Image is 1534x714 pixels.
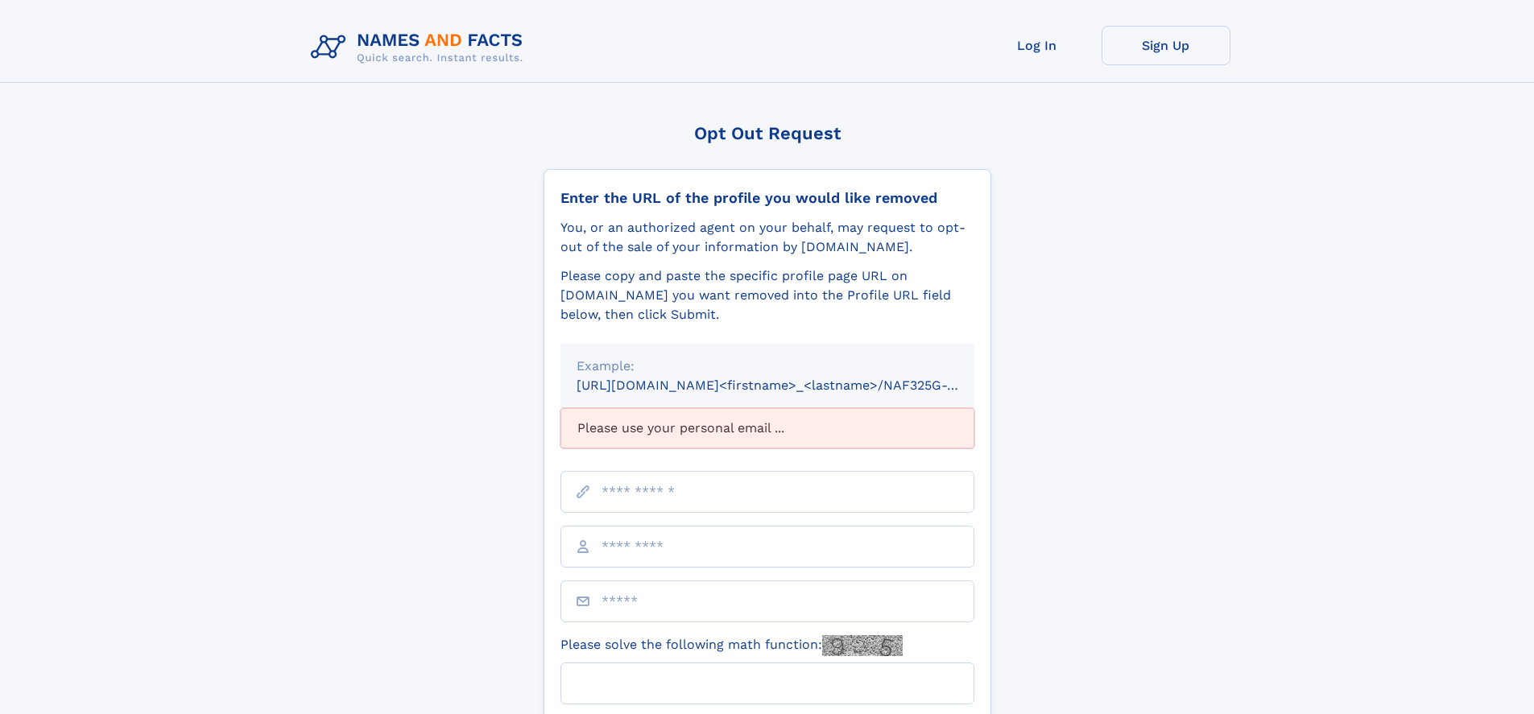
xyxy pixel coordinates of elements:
label: Please solve the following math function: [560,635,903,656]
div: Please use your personal email ... [560,408,974,448]
small: [URL][DOMAIN_NAME]<firstname>_<lastname>/NAF325G-xxxxxxxx [577,378,1005,393]
div: Enter the URL of the profile you would like removed [560,189,974,207]
img: Logo Names and Facts [304,26,536,69]
div: You, or an authorized agent on your behalf, may request to opt-out of the sale of your informatio... [560,218,974,257]
a: Log In [973,26,1102,65]
div: Example: [577,357,958,376]
div: Opt Out Request [544,123,991,143]
a: Sign Up [1102,26,1230,65]
div: Please copy and paste the specific profile page URL on [DOMAIN_NAME] you want removed into the Pr... [560,266,974,324]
